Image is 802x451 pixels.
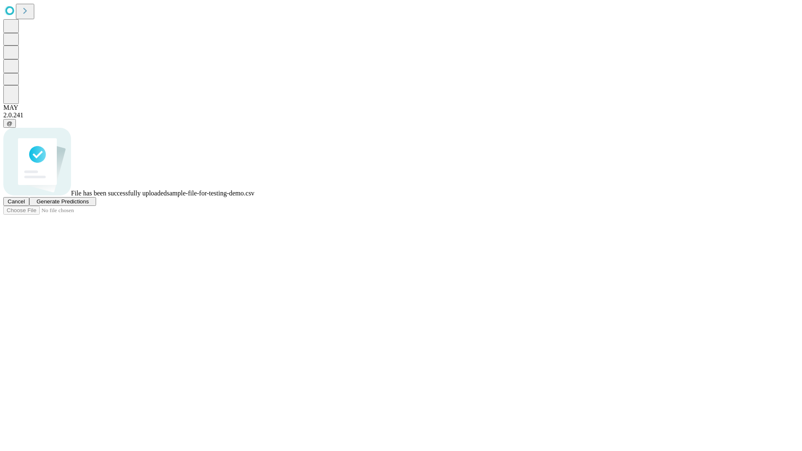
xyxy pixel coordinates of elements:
span: File has been successfully uploaded [71,190,167,197]
div: MAY [3,104,799,111]
button: Cancel [3,197,29,206]
span: Cancel [8,198,25,205]
button: Generate Predictions [29,197,96,206]
span: Generate Predictions [36,198,89,205]
span: sample-file-for-testing-demo.csv [167,190,254,197]
div: 2.0.241 [3,111,799,119]
button: @ [3,119,16,128]
span: @ [7,120,13,127]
